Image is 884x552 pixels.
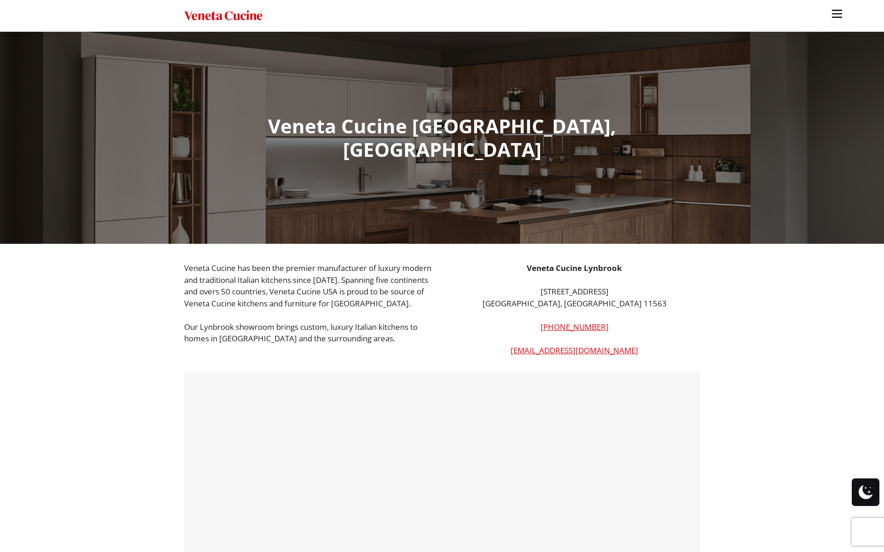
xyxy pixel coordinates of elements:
[830,7,844,21] img: burger-menu-svgrepo-com-30x30.jpg
[184,9,262,23] img: Veneta Cucine USA
[541,322,609,332] a: [PHONE_NUMBER]
[527,263,622,273] strong: Veneta Cucine Lynbrook
[511,345,638,356] a: [EMAIL_ADDRESS][DOMAIN_NAME]
[184,262,435,309] p: Veneta Cucine has been the premier manufacturer of luxury modern and traditional Italian kitchens...
[449,286,700,309] p: [STREET_ADDRESS] [GEOGRAPHIC_DATA], [GEOGRAPHIC_DATA] 11563
[184,321,435,345] p: Our Lynbrook showroom brings custom, luxury Italian kitchens to homes in [GEOGRAPHIC_DATA] and th...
